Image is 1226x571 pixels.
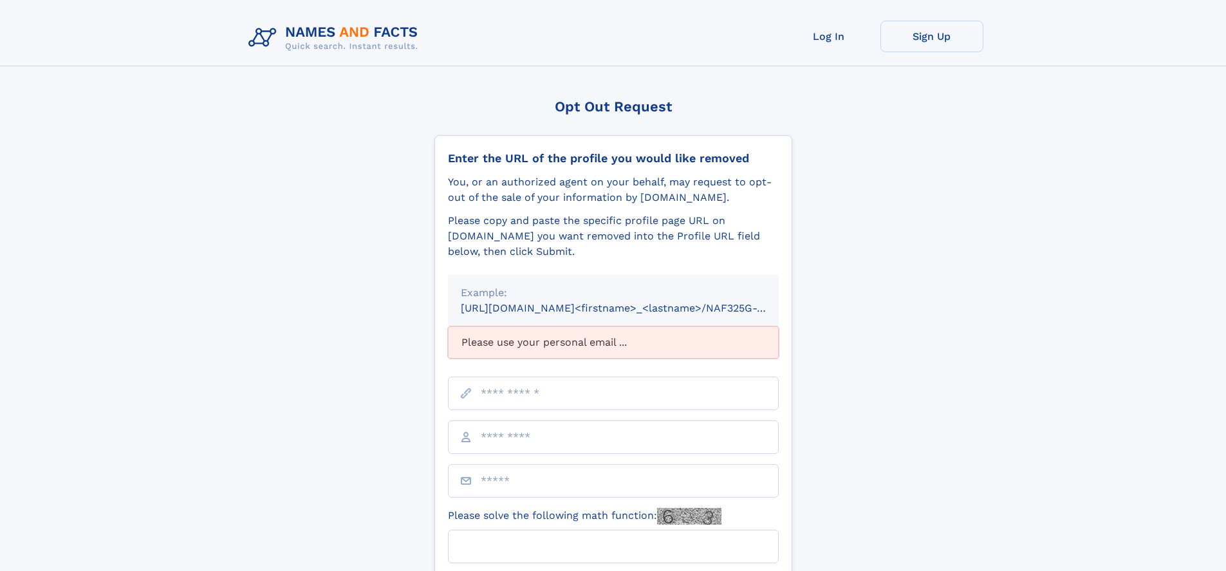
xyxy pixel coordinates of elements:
div: Please use your personal email ... [448,326,779,359]
div: Enter the URL of the profile you would like removed [448,151,779,165]
div: Please copy and paste the specific profile page URL on [DOMAIN_NAME] you want removed into the Pr... [448,213,779,259]
small: [URL][DOMAIN_NAME]<firstname>_<lastname>/NAF325G-xxxxxxxx [461,302,803,314]
img: Logo Names and Facts [243,21,429,55]
label: Please solve the following math function: [448,508,721,525]
a: Log In [777,21,880,52]
div: Example: [461,285,766,301]
a: Sign Up [880,21,983,52]
div: Opt Out Request [434,98,792,115]
div: You, or an authorized agent on your behalf, may request to opt-out of the sale of your informatio... [448,174,779,205]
